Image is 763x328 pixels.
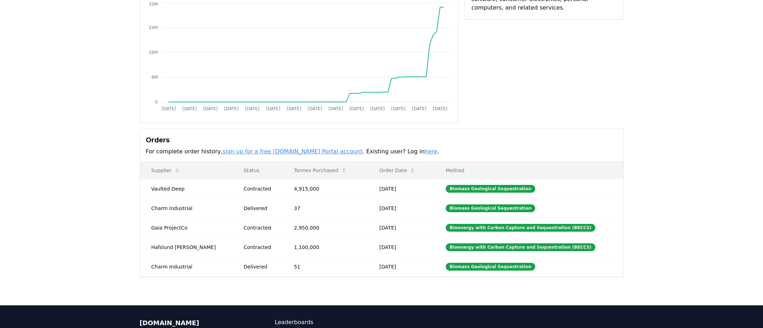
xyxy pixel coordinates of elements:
a: sign up for a free [DOMAIN_NAME] Portal account [222,148,363,155]
td: [DATE] [368,179,435,198]
tspan: [DATE] [224,106,238,111]
td: Vaulted Deep [140,179,232,198]
p: Status [238,167,277,174]
td: Gaia ProjectCo [140,218,232,237]
a: here [424,148,437,155]
td: [DATE] [368,237,435,257]
button: Supplier [146,163,186,177]
div: Delivered [244,263,277,270]
tspan: 32M [149,2,158,7]
td: Charm Industrial [140,198,232,218]
tspan: [DATE] [328,106,343,111]
td: [DATE] [368,198,435,218]
tspan: 0 [155,100,158,104]
tspan: [DATE] [307,106,322,111]
a: Leaderboards [275,318,382,327]
tspan: [DATE] [287,106,301,111]
tspan: 24M [149,25,158,30]
div: Biomass Geological Sequestration [446,263,535,271]
tspan: [DATE] [245,106,259,111]
p: [DOMAIN_NAME] [140,318,247,328]
td: [DATE] [368,257,435,276]
div: Contracted [244,185,277,192]
p: For complete order history, . Existing user? Log in . [146,147,618,156]
tspan: [DATE] [391,106,405,111]
td: 4,915,000 [283,179,368,198]
tspan: [DATE] [433,106,447,111]
tspan: [DATE] [182,106,197,111]
tspan: 8M [151,75,158,80]
td: 2,950,000 [283,218,368,237]
h3: Orders [146,135,618,145]
div: Bioenergy with Carbon Capture and Sequestration (BECCS) [446,224,595,232]
td: 1,100,000 [283,237,368,257]
div: Delivered [244,205,277,212]
td: Charm Industrial [140,257,232,276]
td: 37 [283,198,368,218]
div: Contracted [244,224,277,231]
button: Tonnes Purchased [288,163,352,177]
div: Bioenergy with Carbon Capture and Sequestration (BECCS) [446,243,595,251]
tspan: [DATE] [203,106,218,111]
td: [DATE] [368,218,435,237]
tspan: [DATE] [412,106,426,111]
button: Order Date [374,163,421,177]
tspan: [DATE] [349,106,364,111]
td: 51 [283,257,368,276]
div: Contracted [244,244,277,251]
div: Biomass Geological Sequestration [446,204,535,212]
p: Method [440,167,617,174]
tspan: [DATE] [370,106,385,111]
tspan: 16M [149,50,158,55]
td: Hafslund [PERSON_NAME] [140,237,232,257]
tspan: [DATE] [266,106,280,111]
tspan: [DATE] [161,106,176,111]
div: Biomass Geological Sequestration [446,185,535,193]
